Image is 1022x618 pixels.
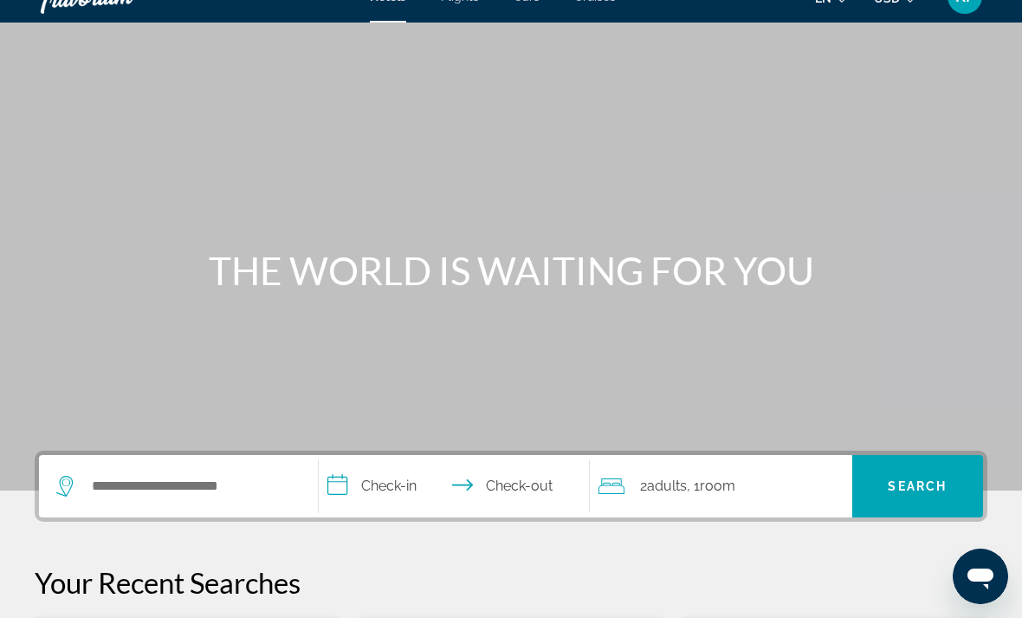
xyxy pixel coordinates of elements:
[953,549,1008,604] iframe: Button to launch messaging window
[640,474,687,498] span: 2
[90,473,292,499] input: Search hotel destination
[186,248,836,293] h1: THE WORLD IS WAITING FOR YOU
[852,455,983,517] button: Search
[888,479,947,493] span: Search
[39,455,983,517] div: Search widget
[590,455,852,517] button: Travelers: 2 adults, 0 children
[687,474,735,498] span: , 1
[319,455,590,517] button: Select check in and out date
[35,565,987,600] p: Your Recent Searches
[700,478,735,494] span: Room
[647,478,687,494] span: Adults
